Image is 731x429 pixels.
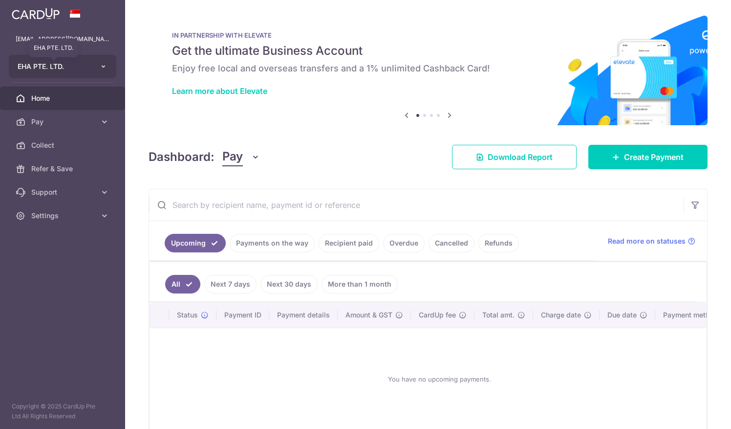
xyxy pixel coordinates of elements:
[482,310,515,320] span: Total amt.
[383,234,425,252] a: Overdue
[655,302,730,328] th: Payment method
[204,275,257,294] a: Next 7 days
[31,187,96,197] span: Support
[31,211,96,221] span: Settings
[31,164,96,174] span: Refer & Save
[149,16,708,125] img: Renovation banner
[165,275,200,294] a: All
[31,140,96,150] span: Collect
[216,302,269,328] th: Payment ID
[488,151,553,163] span: Download Report
[161,336,718,422] div: You have no upcoming payments.
[322,275,398,294] a: More than 1 month
[149,189,684,221] input: Search by recipient name, payment id or reference
[452,145,577,169] a: Download Report
[172,86,267,96] a: Learn more about Elevate
[149,148,215,166] h4: Dashboard:
[31,117,96,127] span: Pay
[608,236,686,246] span: Read more on statuses
[624,151,684,163] span: Create Payment
[165,234,226,252] a: Upcoming
[31,93,96,103] span: Home
[230,234,315,252] a: Payments on the way
[172,31,684,39] p: IN PARTNERSHIP WITH ELEVATE
[478,234,519,252] a: Refunds
[345,310,392,320] span: Amount & GST
[172,43,684,59] h5: Get the ultimate Business Account
[419,310,456,320] span: CardUp fee
[222,148,243,166] span: Pay
[607,310,637,320] span: Due date
[22,7,42,16] span: Help
[12,8,60,20] img: CardUp
[608,236,695,246] a: Read more on statuses
[9,55,116,78] button: EHA PTE. LTD.EHA PTE. LTD.
[260,275,318,294] a: Next 30 days
[319,234,379,252] a: Recipient paid
[541,310,581,320] span: Charge date
[177,310,198,320] span: Status
[16,34,109,44] p: [EMAIL_ADDRESS][DOMAIN_NAME]
[222,148,260,166] button: Pay
[269,302,338,328] th: Payment details
[29,39,78,57] div: EHA PTE. LTD.
[172,63,684,74] h6: Enjoy free local and overseas transfers and a 1% unlimited Cashback Card!
[18,62,90,71] span: EHA PTE. LTD.
[429,234,474,252] a: Cancelled
[588,145,708,169] a: Create Payment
